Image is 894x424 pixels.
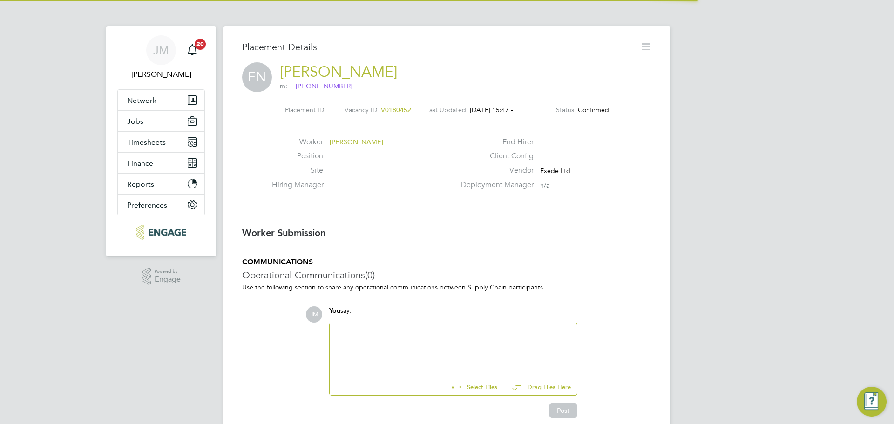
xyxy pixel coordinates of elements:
[280,63,397,81] a: [PERSON_NAME]
[381,106,411,114] span: V0180452
[455,151,534,161] label: Client Config
[272,166,323,175] label: Site
[118,195,204,215] button: Preferences
[127,159,153,168] span: Finance
[540,167,570,175] span: Exede Ltd
[136,225,186,240] img: xede-logo-retina.png
[127,201,167,209] span: Preferences
[330,138,383,146] span: [PERSON_NAME]
[117,225,205,240] a: Go to home page
[242,62,272,92] span: EN
[155,276,181,283] span: Engage
[127,180,154,188] span: Reports
[455,137,534,147] label: End Hirer
[556,106,574,114] label: Status
[365,269,375,281] span: (0)
[287,82,294,91] img: logo.svg
[106,26,216,256] nav: Main navigation
[242,269,652,281] h3: Operational Communications
[540,181,549,189] span: n/a
[280,82,352,90] span: m:
[242,41,633,53] h3: Placement Details
[345,106,377,114] label: Vacancy ID
[242,283,652,291] p: Use the following section to share any operational communications between Supply Chain participants.
[857,387,887,417] button: Engage Resource Center
[549,403,577,418] button: Post
[329,306,577,323] div: say:
[470,106,513,114] span: [DATE] 15:47 -
[329,307,340,315] span: You
[153,44,169,56] span: JM
[127,117,143,126] span: Jobs
[117,69,205,80] span: Jasmine Mills
[118,132,204,152] button: Timesheets
[118,90,204,110] button: Network
[118,111,204,131] button: Jobs
[272,151,323,161] label: Position
[183,35,202,65] a: 20
[287,82,352,91] span: [PHONE_NUMBER]
[272,137,323,147] label: Worker
[306,306,322,323] span: JM
[242,257,652,267] h5: COMMUNICATIONS
[127,138,166,147] span: Timesheets
[272,180,323,190] label: Hiring Manager
[578,106,609,114] span: Confirmed
[117,35,205,80] a: JM[PERSON_NAME]
[127,96,156,105] span: Network
[118,174,204,194] button: Reports
[455,166,534,175] label: Vendor
[426,106,466,114] label: Last Updated
[455,180,534,190] label: Deployment Manager
[195,39,206,50] span: 20
[142,268,181,285] a: Powered byEngage
[242,227,325,238] b: Worker Submission
[505,378,571,397] button: Drag Files Here
[155,268,181,276] span: Powered by
[285,106,324,114] label: Placement ID
[118,153,204,173] button: Finance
